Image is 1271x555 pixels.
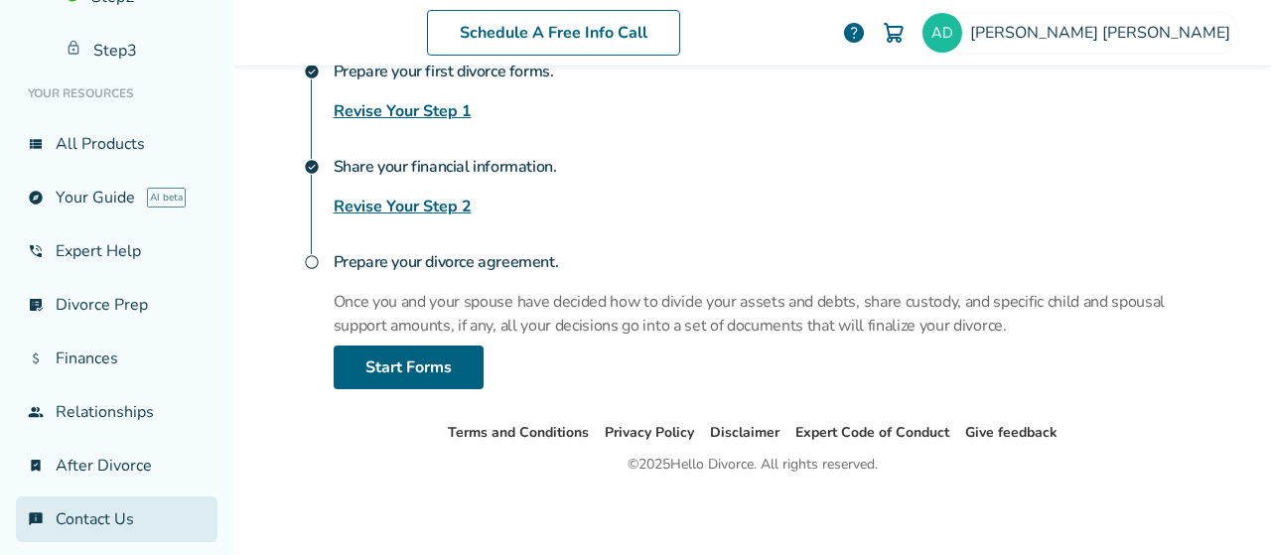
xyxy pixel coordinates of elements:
img: mytanab@aol.com [922,13,962,53]
span: list_alt_check [28,297,44,313]
span: AI beta [147,188,186,208]
span: attach_money [28,350,44,366]
a: Start Forms [334,346,484,389]
a: phone_in_talkExpert Help [16,228,217,274]
a: Privacy Policy [605,423,694,442]
span: chat_info [28,511,44,527]
a: groupRelationships [16,389,217,435]
span: bookmark_check [28,458,44,474]
h4: Prepare your divorce agreement. [334,242,1213,282]
a: Schedule A Free Info Call [427,10,680,56]
span: explore [28,190,44,206]
span: group [28,404,44,420]
span: phone_in_talk [28,243,44,259]
span: [PERSON_NAME] [PERSON_NAME] [970,22,1238,44]
a: chat_infoContact Us [16,496,217,542]
a: view_listAll Products [16,121,217,167]
a: Step3 [54,28,217,73]
a: list_alt_checkDivorce Prep [16,282,217,328]
span: radio_button_unchecked [304,254,320,270]
a: Expert Code of Conduct [795,423,949,442]
li: Disclaimer [710,421,779,445]
span: view_list [28,136,44,152]
p: Once you and your spouse have decided how to divide your assets and debts, share custody, and spe... [334,290,1213,338]
a: attach_moneyFinances [16,336,217,381]
li: Give feedback [965,421,1058,445]
li: Your Resources [16,73,217,113]
div: © 2025 Hello Divorce. All rights reserved. [628,453,878,477]
a: bookmark_checkAfter Divorce [16,443,217,488]
img: Cart [882,21,906,45]
span: check_circle [304,64,320,79]
a: Terms and Conditions [448,423,589,442]
h4: Prepare your first divorce forms. [334,52,1213,91]
a: Revise Your Step 2 [334,195,472,218]
a: help [842,21,866,45]
span: check_circle [304,159,320,175]
iframe: Chat Widget [1172,460,1271,555]
a: exploreYour GuideAI beta [16,175,217,220]
a: Revise Your Step 1 [334,99,472,123]
h4: Share your financial information. [334,147,1213,187]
